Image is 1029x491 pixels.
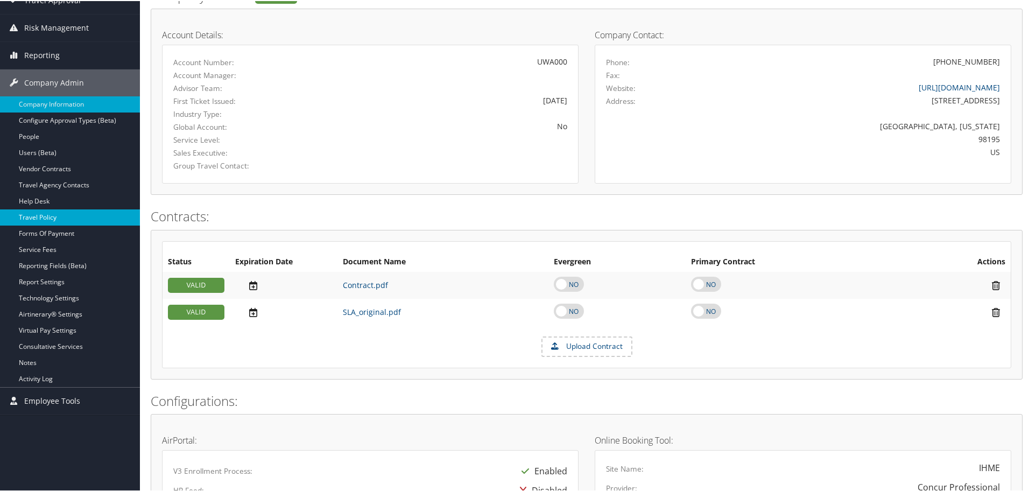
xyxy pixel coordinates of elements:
i: Remove Contract [986,279,1005,290]
h4: Online Booking Tool: [595,435,1011,444]
div: IHME [979,460,1000,473]
div: VALID [168,277,224,292]
div: [GEOGRAPHIC_DATA], [US_STATE] [709,120,1000,131]
div: UWA000 [310,55,567,66]
div: 98195 [709,132,1000,144]
div: [STREET_ADDRESS] [709,94,1000,105]
label: First Ticket Issued: [173,95,294,106]
div: VALID [168,304,224,319]
h2: Configurations: [151,391,1023,409]
div: Add/Edit Date [235,279,332,290]
i: Remove Contract [986,306,1005,317]
h4: AirPortal: [162,435,579,444]
div: US [709,145,1000,157]
label: Group Travel Contact: [173,159,294,170]
h4: Account Details: [162,30,579,38]
div: [PHONE_NUMBER] [933,55,1000,66]
label: Account Number: [173,56,294,67]
label: Industry Type: [173,108,294,118]
a: [URL][DOMAIN_NAME] [919,81,1000,92]
label: Global Account: [173,121,294,131]
label: Advisor Team: [173,82,294,93]
div: Add/Edit Date [235,306,332,317]
label: Upload Contract [542,336,631,355]
a: Contract.pdf [343,279,388,289]
th: Status [163,251,230,271]
span: Company Admin [24,68,84,95]
label: Sales Executive: [173,146,294,157]
div: [DATE] [310,94,567,105]
label: Account Manager: [173,69,294,80]
th: Evergreen [548,251,686,271]
label: Fax: [606,69,620,80]
label: Address: [606,95,636,106]
th: Actions [900,251,1011,271]
th: Expiration Date [230,251,337,271]
span: Reporting [24,41,60,68]
h2: Contracts: [151,206,1023,225]
label: V3 Enrollment Process: [173,465,252,475]
th: Document Name [337,251,548,271]
label: Service Level: [173,134,294,144]
label: Site Name: [606,462,644,473]
span: Employee Tools [24,387,80,413]
div: Enabled [516,460,567,480]
h4: Company Contact: [595,30,1011,38]
label: Phone: [606,56,630,67]
th: Primary Contract [686,251,900,271]
a: SLA_original.pdf [343,306,401,316]
label: Website: [606,82,636,93]
span: Risk Management [24,13,89,40]
div: No [310,120,567,131]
